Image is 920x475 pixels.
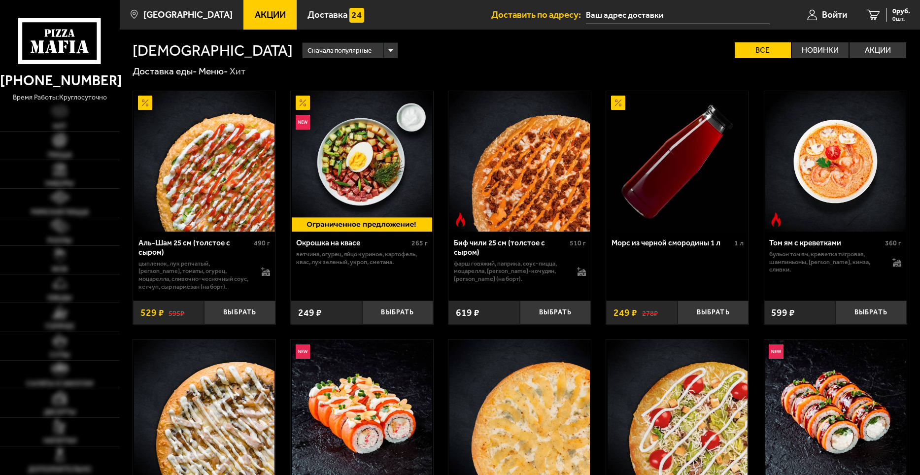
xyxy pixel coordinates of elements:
s: 595 ₽ [169,308,184,317]
img: Акционный [611,96,625,110]
button: Выбрать [362,301,434,324]
span: 529 ₽ [140,308,164,317]
span: 249 ₽ [298,308,322,317]
label: Новинки [792,42,849,58]
div: Окрошка на квасе [296,238,409,248]
span: Хит [53,123,67,130]
span: Напитки [43,437,76,444]
img: Острое блюдо [453,212,468,227]
button: Выбрать [204,301,275,324]
p: бульон том ям, креветка тигровая, шампиньоны, [PERSON_NAME], кинза, сливки. [769,250,883,273]
span: Супы [50,351,70,358]
span: 265 г [411,239,428,247]
a: Меню- [199,66,228,77]
span: Наборы [45,180,74,187]
span: 1 л [734,239,744,247]
span: Войти [822,10,847,20]
span: Акции [255,10,286,20]
img: 15daf4d41897b9f0e9f617042186c801.svg [349,8,364,22]
img: Акционный [138,96,152,110]
span: 360 г [885,239,901,247]
span: Роллы [47,237,72,244]
div: Хит [230,65,245,77]
img: Морс из черной смородины 1 л [608,91,748,232]
img: Акционный [296,96,310,110]
p: фарш говяжий, паприка, соус-пицца, моцарелла, [PERSON_NAME]-кочудян, [PERSON_NAME] (на борт). [454,260,567,283]
span: 249 ₽ [613,308,637,317]
span: Сначала популярные [307,41,372,60]
div: Биф чили 25 см (толстое с сыром) [454,238,567,257]
h1: [DEMOGRAPHIC_DATA] [133,43,293,58]
span: 510 г [570,239,586,247]
span: 0 шт. [892,16,910,22]
label: Акции [850,42,906,58]
p: ветчина, огурец, яйцо куриное, картофель, квас, лук зеленый, укроп, сметана. [296,250,428,266]
img: Новинка [296,344,310,359]
span: 599 ₽ [771,308,795,317]
div: Морс из черной смородины 1 л [612,238,732,248]
a: АкционныйАль-Шам 25 см (толстое с сыром) [133,91,275,232]
a: Доставка еды- [133,66,197,77]
span: 0 руб. [892,8,910,15]
img: Острое блюдо [769,212,783,227]
span: Салаты и закуски [26,380,93,387]
img: Окрошка на квасе [292,91,432,232]
div: Том ям с креветками [769,238,883,248]
span: Дополнительно [28,466,91,473]
s: 278 ₽ [642,308,658,317]
button: Выбрать [520,301,591,324]
span: Доставить по адресу: [491,10,586,20]
label: Все [735,42,791,58]
a: АкционныйМорс из черной смородины 1 л [606,91,749,232]
a: АкционныйНовинкаОкрошка на квасе [291,91,433,232]
span: Доставка [307,10,347,20]
span: 619 ₽ [456,308,479,317]
img: Биф чили 25 см (толстое с сыром) [449,91,590,232]
input: Ваш адрес доставки [586,6,770,24]
span: Горячее [45,323,74,330]
img: Новинка [769,344,783,359]
span: Десерты [44,408,76,415]
div: Аль-Шам 25 см (толстое с сыром) [138,238,252,257]
button: Выбрать [835,301,907,324]
span: Обеды [47,294,72,301]
p: цыпленок, лук репчатый, [PERSON_NAME], томаты, огурец, моцарелла, сливочно-чесночный соус, кетчуп... [138,260,252,290]
button: Выбрать [678,301,749,324]
span: Римская пицца [31,208,89,215]
img: Том ям с креветками [765,91,906,232]
img: Аль-Шам 25 см (толстое с сыром) [134,91,274,232]
span: Пицца [48,151,72,158]
span: 490 г [254,239,270,247]
span: [GEOGRAPHIC_DATA] [143,10,233,20]
img: Новинка [296,115,310,129]
a: Острое блюдоТом ям с креветками [764,91,907,232]
span: WOK [52,266,68,272]
a: Острое блюдоБиф чили 25 см (толстое с сыром) [448,91,591,232]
